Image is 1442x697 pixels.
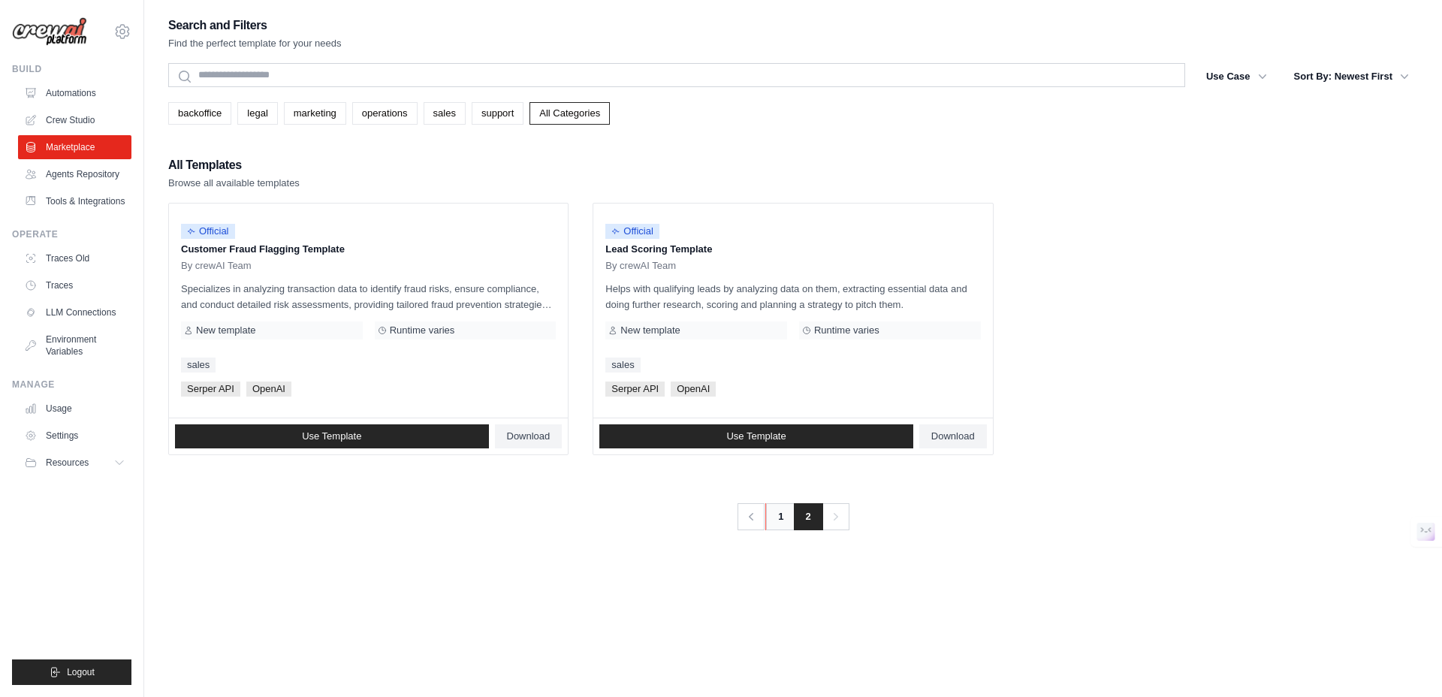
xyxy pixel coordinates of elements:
p: Helps with qualifying leads by analyzing data on them, extracting essential data and doing furthe... [605,281,980,312]
a: Traces [18,273,131,297]
a: Usage [18,397,131,421]
div: Manage [12,379,131,391]
button: Resources [18,451,131,475]
p: Lead Scoring Template [605,242,980,257]
a: support [472,102,523,125]
a: marketing [284,102,346,125]
a: LLM Connections [18,300,131,324]
span: Runtime varies [814,324,879,336]
span: Official [605,224,659,239]
span: New template [196,324,255,336]
span: OpenAI [246,382,291,397]
a: legal [237,102,277,125]
button: Use Case [1197,63,1276,90]
a: Use Template [599,424,913,448]
a: sales [605,358,640,373]
a: 1 [765,503,795,530]
span: By crewAI Team [605,260,676,272]
p: Specializes in analyzing transaction data to identify fraud risks, ensure compliance, and conduct... [181,281,556,312]
a: sales [424,102,466,125]
a: Crew Studio [18,108,131,132]
a: Download [919,424,987,448]
a: Automations [18,81,131,105]
a: Download [495,424,563,448]
span: Logout [67,666,95,678]
div: Operate [12,228,131,240]
a: Traces Old [18,246,131,270]
span: OpenAI [671,382,716,397]
a: operations [352,102,418,125]
span: Use Template [726,430,786,442]
a: Use Template [175,424,489,448]
span: Runtime varies [390,324,455,336]
p: Find the perfect template for your needs [168,36,342,51]
span: New template [620,324,680,336]
span: Resources [46,457,89,469]
a: Tools & Integrations [18,189,131,213]
span: Download [507,430,551,442]
span: Download [931,430,975,442]
h2: Search and Filters [168,15,342,36]
a: Marketplace [18,135,131,159]
span: Serper API [605,382,665,397]
span: Use Template [302,430,361,442]
img: Logo [12,17,87,47]
span: By crewAI Team [181,260,252,272]
span: Official [181,224,235,239]
h2: All Templates [168,155,300,176]
a: backoffice [168,102,231,125]
button: Sort By: Newest First [1285,63,1418,90]
div: Build [12,63,131,75]
span: Serper API [181,382,240,397]
nav: Pagination [737,503,849,530]
a: Agents Repository [18,162,131,186]
p: Browse all available templates [168,176,300,191]
span: 2 [794,503,823,530]
a: All Categories [529,102,610,125]
a: Settings [18,424,131,448]
a: sales [181,358,216,373]
button: Logout [12,659,131,685]
a: Environment Variables [18,327,131,364]
p: Customer Fraud Flagging Template [181,242,556,257]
